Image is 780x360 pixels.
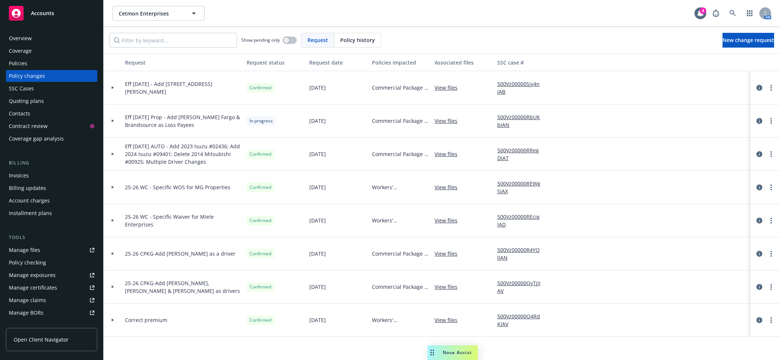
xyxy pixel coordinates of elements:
[722,33,774,48] a: New change request
[6,83,97,94] a: SSC Cases
[755,83,764,92] a: circleInformation
[6,58,97,69] a: Policies
[767,283,776,291] a: more
[309,84,326,91] span: [DATE]
[307,36,328,44] span: Request
[755,150,764,159] a: circleInformation
[767,249,776,258] a: more
[435,217,463,224] a: View files
[767,216,776,225] a: more
[708,6,723,21] a: Report a Bug
[372,250,429,257] span: Commercial Package - 25-26 Package Policy
[306,53,369,71] button: Request date
[372,217,429,224] span: Workers' Compensation
[767,117,776,125] a: more
[250,250,271,257] span: Confirmed
[9,294,46,306] div: Manage claims
[6,319,97,331] a: Summary of insurance
[6,108,97,120] a: Contacts
[497,180,547,195] a: 500Vz00000REWgSIAX
[104,304,122,337] div: Toggle Row Expanded
[122,53,244,71] button: Request
[372,183,429,191] span: Workers' Compensation
[14,336,69,343] span: Open Client Navigator
[755,249,764,258] a: circleInformation
[9,108,30,120] div: Contacts
[6,120,97,132] a: Contract review
[9,83,34,94] div: SSC Cases
[372,316,429,324] span: Workers' Compensation
[6,133,97,145] a: Coverage gap analysis
[435,283,463,291] a: View files
[722,37,774,44] span: New change request
[250,217,271,224] span: Confirmed
[755,117,764,125] a: circleInformation
[6,282,97,294] a: Manage certificates
[244,53,306,71] button: Request status
[104,171,122,204] div: Toggle Row Expanded
[340,36,375,44] span: Policy history
[497,246,547,262] a: 500Vz00000R4YOlIAN
[9,307,43,319] div: Manage BORs
[497,80,547,96] a: 500Vz00000Sjy4nIAB
[9,70,45,82] div: Policy changes
[6,170,97,181] a: Invoices
[250,151,271,157] span: Confirmed
[497,113,547,129] a: 500Vz00000RbUKbIAN
[755,316,764,325] a: circleInformation
[104,71,122,104] div: Toggle Row Expanded
[435,84,463,91] a: View files
[6,3,97,24] a: Accounts
[104,204,122,237] div: Toggle Row Expanded
[494,53,550,71] button: SSC case #
[31,10,54,16] span: Accounts
[125,80,241,96] span: Eff [DATE] - Add [STREET_ADDRESS][PERSON_NAME]
[104,104,122,138] div: Toggle Row Expanded
[309,59,366,66] div: Request date
[250,284,271,290] span: Confirmed
[6,45,97,57] a: Coverage
[9,182,46,194] div: Billing updates
[497,312,547,328] a: 500Vz00000O4RdKIAV
[250,84,271,91] span: Confirmed
[309,217,326,224] span: [DATE]
[112,6,205,21] button: Cetmon Enterprises
[372,283,429,291] span: Commercial Package - 25-26 Package Policy
[372,150,429,158] span: Commercial Package - 25-26 Package Policy
[372,117,429,125] span: Commercial Package - 25-26 Package Policy
[9,95,44,107] div: Quoting plans
[372,59,429,66] div: Policies impacted
[6,307,97,319] a: Manage BORs
[435,59,491,66] div: Associated files
[309,150,326,158] span: [DATE]
[6,234,97,241] div: Tools
[250,317,271,323] span: Confirmed
[767,150,776,159] a: more
[125,113,241,129] span: Eff [DATE] Prop - Add [PERSON_NAME] Fargo & Brandsource as Loss Payees
[9,45,32,57] div: Coverage
[6,207,97,219] a: Installment plans
[428,345,437,360] div: Drag to move
[250,118,273,124] span: In progress
[309,316,326,324] span: [DATE]
[9,319,65,331] div: Summary of insurance
[435,183,463,191] a: View files
[9,170,29,181] div: Invoices
[767,183,776,192] a: more
[309,250,326,257] span: [DATE]
[6,32,97,44] a: Overview
[309,117,326,125] span: [DATE]
[435,150,463,158] a: View files
[755,183,764,192] a: circleInformation
[247,59,303,66] div: Request status
[109,33,237,48] input: Filter by keyword...
[497,279,547,295] a: 500Vz00000QyTjJIAV
[6,257,97,269] a: Policy checking
[369,53,432,71] button: Policies impacted
[767,316,776,325] a: more
[432,53,494,71] button: Associated files
[104,237,122,270] div: Toggle Row Expanded
[9,58,27,69] div: Policies
[6,70,97,82] a: Policy changes
[125,183,230,191] span: 25-26 WC - Specific WOS for MG Properties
